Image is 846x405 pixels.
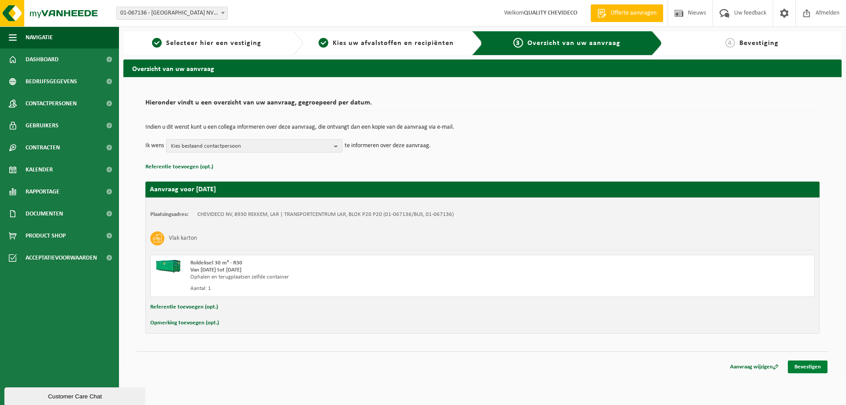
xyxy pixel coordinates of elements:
span: 01-067136 - CHEVIDECO NV - REKKEM [117,7,227,19]
span: Dashboard [26,48,59,71]
div: Aantal: 1 [190,285,518,292]
p: Ik wens [145,139,164,152]
span: Selecteer hier een vestiging [166,40,261,47]
img: HK-XR-30-GN-00.png [155,260,182,273]
a: Bevestigen [788,360,827,373]
span: Gebruikers [26,115,59,137]
span: Contracten [26,137,60,159]
span: Navigatie [26,26,53,48]
span: 1 [152,38,162,48]
span: Kies uw afvalstoffen en recipiënten [333,40,454,47]
span: Rapportage [26,181,59,203]
span: 01-067136 - CHEVIDECO NV - REKKEM [116,7,228,20]
strong: Plaatsingsadres: [150,212,189,217]
span: Acceptatievoorwaarden [26,247,97,269]
span: 3 [513,38,523,48]
a: Aanvraag wijzigen [724,360,785,373]
span: Kalender [26,159,53,181]
button: Referentie toevoegen (opt.) [150,301,218,313]
span: Bedrijfsgegevens [26,71,77,93]
a: Offerte aanvragen [590,4,663,22]
h2: Hieronder vindt u een overzicht van uw aanvraag, gegroepeerd per datum. [145,99,820,111]
button: Kies bestaand contactpersoon [166,139,342,152]
span: 2 [319,38,328,48]
span: Product Shop [26,225,66,247]
span: Documenten [26,203,63,225]
strong: QUALITY CHEVIDECO [524,10,577,16]
iframe: chat widget [4,386,147,405]
span: Offerte aanvragen [609,9,659,18]
button: Referentie toevoegen (opt.) [145,161,213,173]
a: 2Kies uw afvalstoffen en recipiënten [308,38,465,48]
span: Overzicht van uw aanvraag [527,40,620,47]
span: Roldeksel 30 m³ - R30 [190,260,242,266]
strong: Aanvraag voor [DATE] [150,186,216,193]
span: Bevestiging [739,40,779,47]
span: Contactpersonen [26,93,77,115]
span: 4 [725,38,735,48]
div: Ophalen en terugplaatsen zelfde container [190,274,518,281]
h3: Vlak karton [169,231,197,245]
button: Opmerking toevoegen (opt.) [150,317,219,329]
p: Indien u dit wenst kunt u een collega informeren over deze aanvraag, die ontvangt dan een kopie v... [145,124,820,130]
a: 1Selecteer hier een vestiging [128,38,286,48]
p: te informeren over deze aanvraag. [345,139,431,152]
span: Kies bestaand contactpersoon [171,140,330,153]
h2: Overzicht van uw aanvraag [123,59,842,77]
strong: Van [DATE] tot [DATE] [190,267,241,273]
td: CHEVIDECO NV, 8930 REKKEM, LAR | TRANSPORTCENTRUM LAR, BLOK P20 P20 (01-067136/BUS, 01-067136) [197,211,454,218]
